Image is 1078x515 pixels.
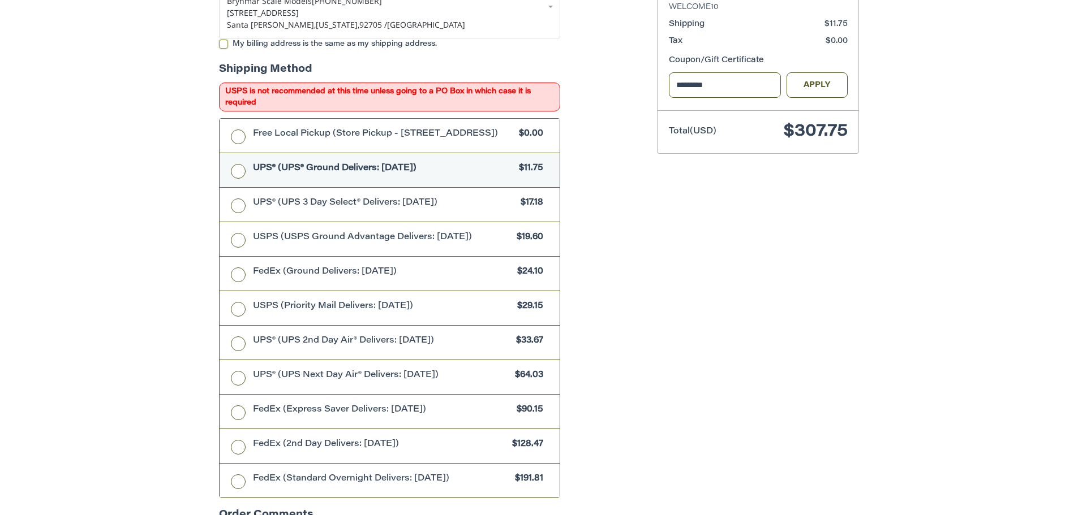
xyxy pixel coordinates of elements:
[669,20,705,28] span: Shipping
[253,231,512,244] span: USPS (USPS Ground Advantage Delivers: [DATE])
[669,2,848,13] span: WELCOME10
[253,197,516,210] span: UPS® (UPS 3 Day Select® Delivers: [DATE])
[227,7,299,18] span: [STREET_ADDRESS]
[253,369,510,382] span: UPS® (UPS Next Day Air® Delivers: [DATE])
[509,473,543,486] span: $191.81
[227,19,316,30] span: Santa [PERSON_NAME],
[316,19,359,30] span: [US_STATE],
[515,197,543,210] span: $17.18
[219,83,560,111] span: USPS is not recommended at this time unless going to a PO Box in which case it is required
[669,127,716,136] span: Total (USD)
[669,72,781,98] input: Gift Certificate or Coupon Code
[513,162,543,175] span: $11.75
[509,369,543,382] span: $64.03
[826,37,848,45] span: $0.00
[513,128,543,141] span: $0.00
[219,62,312,83] legend: Shipping Method
[253,473,510,486] span: FedEx (Standard Overnight Delivers: [DATE])
[387,19,465,30] span: [GEOGRAPHIC_DATA]
[219,40,560,49] label: My billing address is the same as my shipping address.
[506,438,543,451] span: $128.47
[511,231,543,244] span: $19.60
[510,335,543,348] span: $33.67
[359,19,387,30] span: 92705 /
[669,55,848,67] div: Coupon/Gift Certificate
[253,266,512,279] span: FedEx (Ground Delivers: [DATE])
[787,72,848,98] button: Apply
[253,404,512,417] span: FedEx (Express Saver Delivers: [DATE])
[253,438,507,451] span: FedEx (2nd Day Delivers: [DATE])
[669,37,682,45] span: Tax
[784,123,848,140] span: $307.75
[824,20,848,28] span: $11.75
[253,128,514,141] span: Free Local Pickup (Store Pickup - [STREET_ADDRESS])
[511,404,543,417] span: $90.15
[253,162,514,175] span: UPS® (UPS® Ground Delivers: [DATE])
[253,300,512,313] span: USPS (Priority Mail Delivers: [DATE])
[253,335,511,348] span: UPS® (UPS 2nd Day Air® Delivers: [DATE])
[512,300,543,313] span: $29.15
[512,266,543,279] span: $24.10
